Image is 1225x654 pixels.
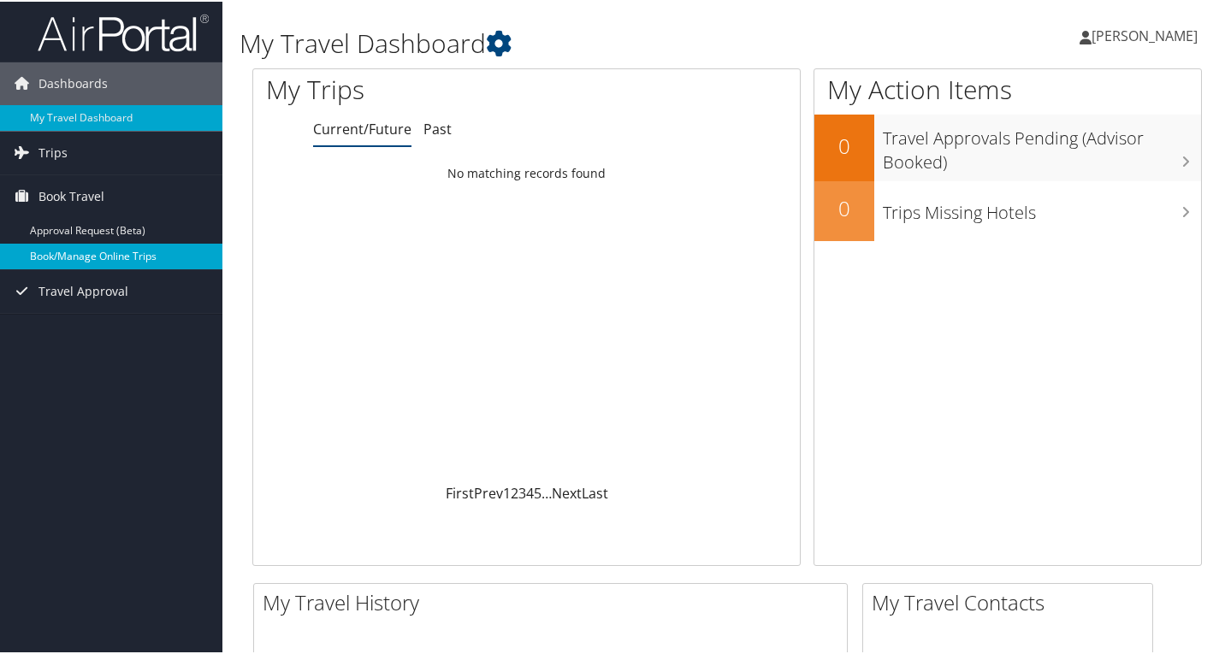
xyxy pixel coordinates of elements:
[814,192,874,221] h2: 0
[263,586,847,616] h2: My Travel History
[1092,25,1198,44] span: [PERSON_NAME]
[240,24,890,60] h1: My Travel Dashboard
[814,130,874,159] h2: 0
[474,482,503,501] a: Prev
[446,482,474,501] a: First
[883,116,1201,173] h3: Travel Approvals Pending (Advisor Booked)
[883,191,1201,223] h3: Trips Missing Hotels
[526,482,534,501] a: 4
[503,482,511,501] a: 1
[518,482,526,501] a: 3
[313,118,411,137] a: Current/Future
[511,482,518,501] a: 2
[38,130,68,173] span: Trips
[552,482,582,501] a: Next
[872,586,1152,616] h2: My Travel Contacts
[814,70,1201,106] h1: My Action Items
[38,268,128,311] span: Travel Approval
[38,61,108,103] span: Dashboards
[253,156,800,187] td: No matching records found
[38,11,209,51] img: airportal-logo.png
[541,482,552,501] span: …
[423,118,452,137] a: Past
[1080,9,1215,60] a: [PERSON_NAME]
[38,174,104,216] span: Book Travel
[534,482,541,501] a: 5
[814,180,1201,239] a: 0Trips Missing Hotels
[266,70,559,106] h1: My Trips
[582,482,608,501] a: Last
[814,113,1201,179] a: 0Travel Approvals Pending (Advisor Booked)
